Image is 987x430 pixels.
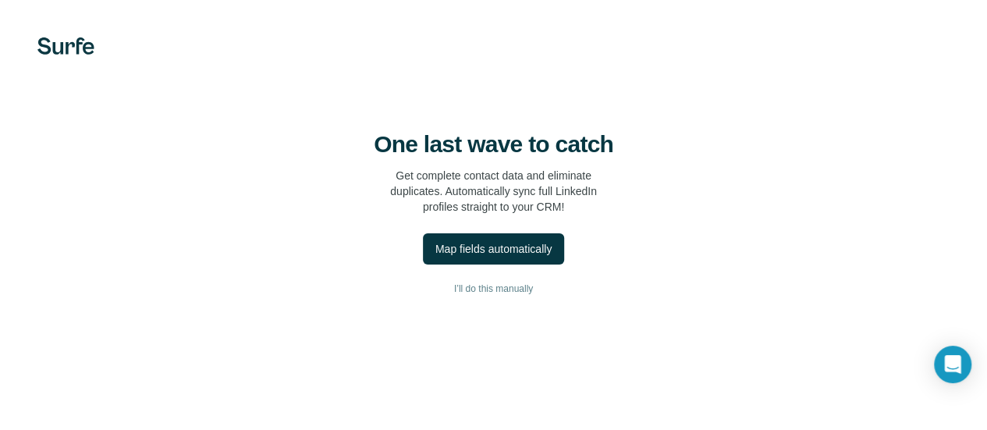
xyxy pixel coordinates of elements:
[454,282,533,296] span: I’ll do this manually
[37,37,94,55] img: Surfe's logo
[423,233,564,265] button: Map fields automatically
[390,168,597,215] p: Get complete contact data and eliminate duplicates. Automatically sync full LinkedIn profiles str...
[31,277,956,300] button: I’ll do this manually
[934,346,971,383] div: Open Intercom Messenger
[435,241,552,257] div: Map fields automatically
[374,130,613,158] h4: One last wave to catch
